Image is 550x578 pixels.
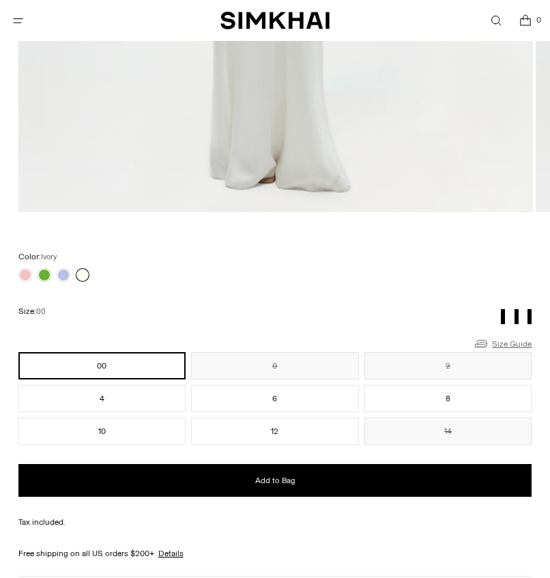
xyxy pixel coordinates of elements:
button: 14 [364,418,532,445]
a: Size Guide [473,335,532,352]
button: Open menu modal [4,7,32,35]
label: Size: [18,305,46,318]
button: 12 [191,418,359,445]
a: SIMKHAI [220,11,330,31]
a: Details [158,547,184,560]
span: 00 [36,307,46,316]
button: 2 [364,352,532,379]
button: 10 [18,418,186,445]
a: Open cart modal [511,7,539,35]
span: Add to Bag [255,475,295,487]
div: Free shipping on all US orders $200+ [18,547,532,560]
span: Ivory [41,252,57,261]
button: 6 [191,385,359,412]
span: 0 [532,14,545,26]
button: 8 [364,385,532,412]
label: Color: [18,250,57,263]
button: 4 [18,385,186,412]
button: 00 [18,352,186,379]
button: 0 [191,352,359,379]
div: Tax included. [18,516,532,528]
button: Add to Bag [18,464,532,497]
a: Open search modal [482,7,510,35]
